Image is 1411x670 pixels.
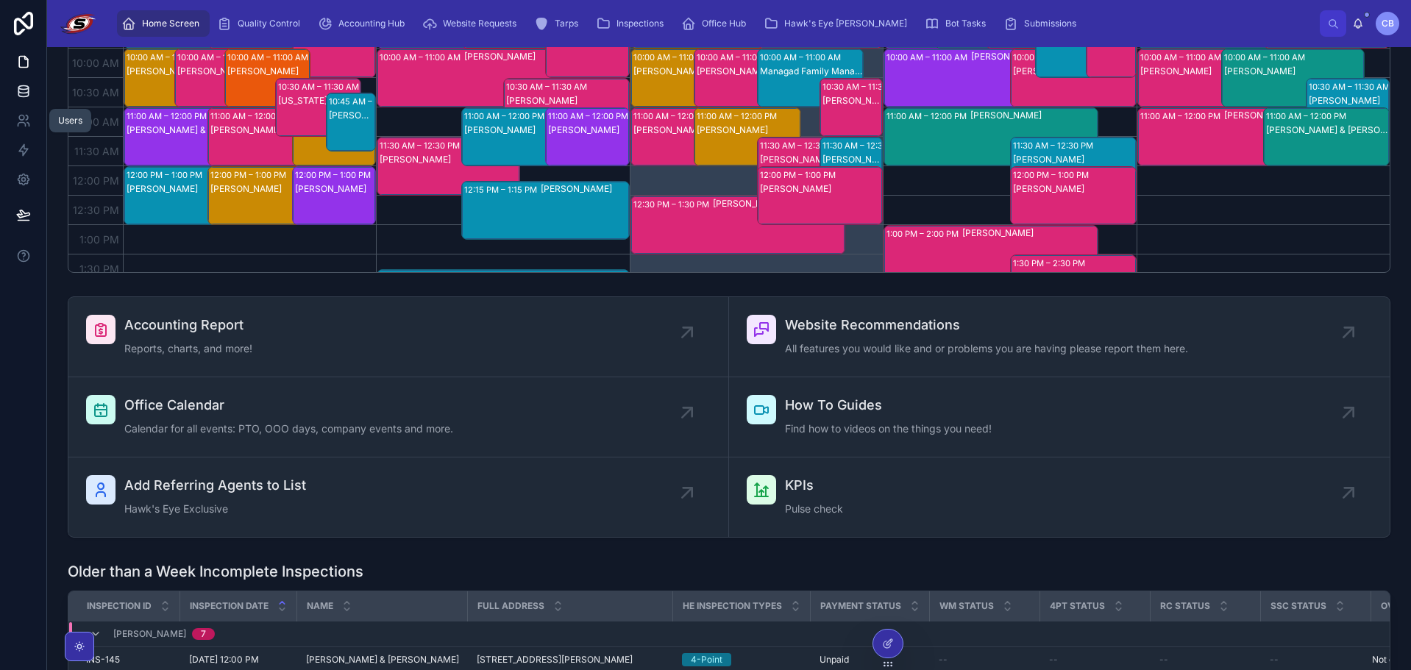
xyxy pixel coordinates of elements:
div: [PERSON_NAME] [713,198,844,210]
div: Managad Family Management Trust [760,65,863,77]
span: [STREET_ADDRESS][PERSON_NAME] [477,654,633,666]
div: 10:45 AM – 11:45 AM [329,94,413,109]
div: 10:00 AM – 11:00 AM[PERSON_NAME] [PERSON_NAME] [631,49,737,107]
span: Office Hub [702,18,746,29]
span: Office Calendar [124,395,453,416]
a: -- [1049,654,1142,666]
a: Inspections [591,10,674,37]
div: [PERSON_NAME] [633,124,736,136]
span: WM Status [939,600,994,612]
div: [PERSON_NAME] [464,124,603,136]
div: 12:00 PM – 1:00 PM [760,168,839,182]
a: Add Referring Agents to ListHawk's Eye Exclusive [68,457,729,537]
div: 11:00 AM – 12:00 PM[PERSON_NAME] & [PERSON_NAME] [124,108,266,165]
span: 10:30 AM [68,86,123,99]
div: 11:30 AM – 12:30 PM [760,138,844,153]
span: 11:00 AM [71,115,123,128]
div: 10:00 AM – 11:00 AM[PERSON_NAME] [1138,49,1280,107]
span: How To Guides [785,395,992,416]
div: 1:30 PM – 2:30 PM[PERSON_NAME] [1011,255,1136,313]
div: [PERSON_NAME] [227,65,309,77]
div: 10:00 AM – 11:00 AM [697,50,781,65]
div: 10:00 AM – 11:00 AMManagad Family Management Trust [758,49,864,107]
div: [PERSON_NAME] [455,271,628,283]
div: 12:00 PM – 1:00 PM [127,168,206,182]
div: 10:00 AM – 11:00 AM [1013,50,1098,65]
div: 4-Point [691,653,722,666]
a: -- [1270,654,1362,666]
div: 7 [201,628,206,640]
div: 12:00 PM – 1:00 PM[PERSON_NAME] [758,167,883,224]
div: 10:30 AM – 11:30 AM[PERSON_NAME] [1307,79,1389,136]
span: Hawk's Eye [PERSON_NAME] [784,18,907,29]
a: Submissions [999,10,1087,37]
div: 12:00 PM – 1:00 PM [210,168,290,182]
span: Inspection Date [190,600,269,612]
div: 1:30 PM – 2:30 PM [1013,256,1089,271]
span: [DATE] 12:00 PM [189,654,259,666]
div: [PERSON_NAME] [293,20,375,77]
div: 11:00 AM – 12:00 PM[PERSON_NAME] [208,108,350,165]
span: Accounting Report [124,315,252,335]
div: [PERSON_NAME] [541,183,628,195]
span: 10:00 AM [68,57,123,69]
div: 10:30 AM – 11:30 AM[PERSON_NAME] [820,79,882,136]
span: CB [1382,18,1394,29]
span: Reports, charts, and more! [124,341,252,356]
a: [PERSON_NAME] & [PERSON_NAME] [306,654,459,666]
div: 10:00 AM – 11:00 AM [380,50,464,65]
div: 11:00 AM – 12:00 PM [464,109,548,124]
a: -- [1159,654,1252,666]
a: [STREET_ADDRESS][PERSON_NAME] [477,654,664,666]
span: -- [1159,654,1168,666]
div: 12:00 PM – 1:00 PM [1013,168,1092,182]
div: Users [58,115,82,126]
span: -- [1270,654,1279,666]
div: [PERSON_NAME] [1140,65,1279,77]
a: [DATE] 12:00 PM [189,654,288,666]
div: 11:00 AM – 12:00 PM[PERSON_NAME] [546,108,628,165]
div: 11:30 AM – 12:30 PM[PERSON_NAME] [820,138,882,195]
span: -- [939,654,948,666]
span: Inspections [616,18,664,29]
span: -- [1049,654,1058,666]
div: [PERSON_NAME] [464,51,590,63]
div: [PERSON_NAME] [1013,183,1135,195]
span: Bot Tasks [945,18,986,29]
div: [PERSON_NAME] [1224,110,1351,121]
div: [PERSON_NAME] [760,183,882,195]
div: [PERSON_NAME] [697,65,800,77]
span: Inspection ID [87,600,152,612]
div: 11:00 AM – 12:00 PM [886,109,970,124]
span: Website Recommendations [785,315,1188,335]
span: Add Referring Agents to List [124,475,306,496]
a: Website RecommendationsAll features you would like and or problems you are having please report t... [729,297,1390,377]
div: 11:00 AM – 12:00 PM [633,109,717,124]
span: 12:00 PM [69,174,123,187]
div: 11:00 AM – 12:00 PM [1266,109,1350,124]
span: HE Inspection Types [683,600,782,612]
a: Home Screen [117,10,210,37]
span: Accounting Hub [338,18,405,29]
div: 10:30 AM – 11:30 AM [822,79,907,94]
a: Office Hub [677,10,756,37]
div: 12:30 PM – 1:30 PM[PERSON_NAME] [631,196,845,254]
div: [PERSON_NAME] & [PERSON_NAME] [127,124,266,136]
a: INS-145 [86,654,171,666]
a: Website Requests [418,10,527,37]
span: 11:30 AM [71,145,123,157]
div: [PERSON_NAME] [210,124,349,136]
div: 10:00 AM – 11:00 AM[PERSON_NAME] [1011,49,1136,107]
div: [PERSON_NAME] [1013,271,1135,283]
div: 10:30 AM – 11:30 AM[PERSON_NAME] [504,79,629,136]
div: [PERSON_NAME] [971,51,1097,63]
span: RC Status [1160,600,1210,612]
div: [PERSON_NAME] [962,227,1097,239]
div: 10:00 AM – 11:00 AM[PERSON_NAME] [694,49,800,107]
span: 1:00 PM [76,233,123,246]
div: 11:00 AM – 12:00 PM [1140,109,1224,124]
div: [PERSON_NAME] [697,124,800,136]
div: 11:00 AM – 12:00 PM[PERSON_NAME] [631,108,737,165]
div: 11:00 AM – 12:00 PM[PERSON_NAME] [694,108,800,165]
div: 12:00 PM – 1:00 PM[PERSON_NAME] [293,167,375,224]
